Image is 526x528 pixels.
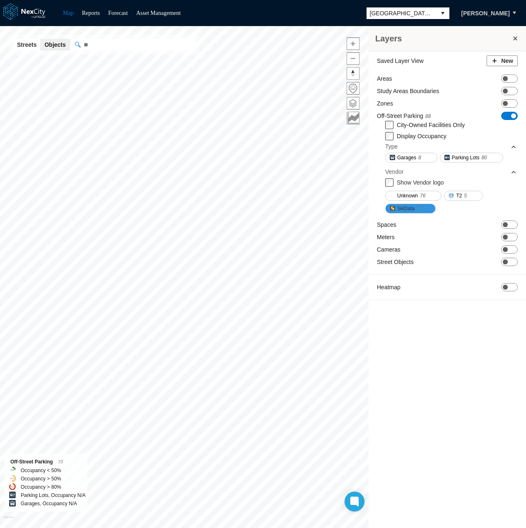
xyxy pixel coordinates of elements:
[136,10,181,16] a: Asset Management
[347,112,360,125] button: Key metrics
[425,113,431,119] span: 88
[21,475,61,483] label: Occupancy > 50%
[418,154,421,162] span: 8
[461,9,510,17] span: [PERSON_NAME]
[21,499,77,508] label: Garages, Occupancy N/A
[375,33,511,44] h3: Layers
[44,41,65,49] span: Objects
[385,142,398,151] div: Type
[377,57,424,65] label: Saved Layer View
[417,204,420,213] span: 7
[385,168,403,176] div: Vendor
[385,204,436,214] button: SkiData7
[4,516,13,526] a: Mapbox homepage
[17,41,36,49] span: Streets
[347,82,360,95] button: Home
[385,153,437,163] button: Garages8
[385,140,517,153] div: Type
[21,466,61,475] label: Occupancy < 50%
[21,491,86,499] label: Parking Lots, Occupancy N/A
[397,192,418,200] span: Unknown
[377,99,393,108] label: Zones
[40,39,70,50] button: Objects
[385,166,517,178] div: Vendor
[108,10,128,16] a: Forecast
[453,6,519,20] button: [PERSON_NAME]
[444,191,483,201] button: T25
[456,192,462,200] span: T2
[377,258,414,266] label: Street Objects
[21,483,61,491] label: Occupancy > 80%
[397,179,444,186] label: Show Vendor logo
[63,10,74,16] a: Map
[377,245,401,254] label: Cameras
[377,233,395,241] label: Meters
[347,37,360,50] button: Zoom in
[347,52,360,65] button: Zoom out
[347,38,359,50] span: Zoom in
[58,460,63,464] span: 73
[347,97,360,110] button: Layers management
[397,133,446,139] label: Display Occupancy
[397,204,415,213] span: SkiData
[370,9,433,17] span: [GEOGRAPHIC_DATA][PERSON_NAME]
[501,57,513,65] span: New
[397,122,465,128] label: City-Owned Facilities Only
[420,192,425,200] span: 76
[481,154,487,162] span: 80
[397,154,416,162] span: Garages
[377,283,401,291] label: Heatmap
[440,153,503,163] button: Parking Lots80
[487,55,518,66] button: New
[82,10,100,16] a: Reports
[464,192,467,200] span: 5
[385,191,442,201] button: Unknown76
[377,221,396,229] label: Spaces
[436,7,449,19] button: select
[347,67,360,80] button: Reset bearing to north
[10,458,81,466] div: Off-Street Parking
[347,67,359,79] span: Reset bearing to north
[13,39,41,50] button: Streets
[347,53,359,65] span: Zoom out
[377,74,392,83] label: Areas
[452,154,480,162] span: Parking Lots
[377,87,439,95] label: Study Areas Boundaries
[377,112,431,120] label: Off-Street Parking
